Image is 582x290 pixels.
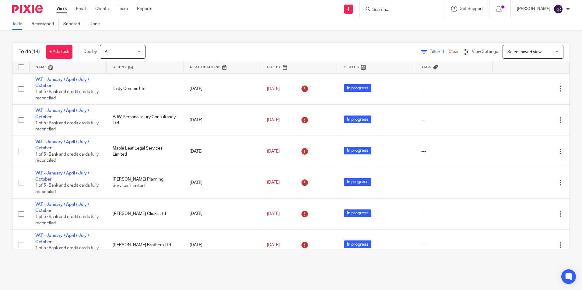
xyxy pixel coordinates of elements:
[107,105,184,136] td: AJW Personal Injury Consultancy Ltd
[35,184,99,194] span: 1 of 5 · Bank and credit cards fully reconciled
[184,198,261,230] td: [DATE]
[76,6,86,12] a: Email
[429,50,449,54] span: Filter
[421,148,486,154] div: ---
[344,209,371,217] span: In progress
[460,7,483,11] span: Get Support
[421,242,486,248] div: ---
[35,109,89,119] a: VAT - January / April / July / October
[107,230,184,261] td: [PERSON_NAME] Brothers Ltd
[89,18,104,30] a: Done
[344,240,371,248] span: In progress
[267,212,280,216] span: [DATE]
[421,117,486,123] div: ---
[105,50,109,54] span: All
[46,45,72,59] a: + Add task
[63,18,85,30] a: Snoozed
[107,167,184,198] td: [PERSON_NAME] Planning Services Limited
[344,178,371,186] span: In progress
[344,116,371,123] span: In progress
[12,18,27,30] a: To do
[507,50,542,54] span: Select saved view
[267,87,280,91] span: [DATE]
[421,65,432,69] span: Tags
[421,86,486,92] div: ---
[267,243,280,247] span: [DATE]
[12,5,43,13] img: Pixie
[184,73,261,105] td: [DATE]
[19,49,40,55] h1: To do
[107,136,184,167] td: Maple Leaf Legal Services Limited
[421,211,486,217] div: ---
[267,149,280,154] span: [DATE]
[184,167,261,198] td: [DATE]
[449,50,459,54] a: Clear
[107,73,184,105] td: Tasty Comms Ltd
[372,7,426,13] input: Search
[31,49,40,54] span: (14)
[35,152,99,163] span: 1 of 5 · Bank and credit cards fully reconciled
[517,6,550,12] p: [PERSON_NAME]
[553,4,563,14] img: svg%3E
[35,121,99,132] span: 1 of 5 · Bank and credit cards fully reconciled
[56,6,67,12] a: Work
[267,118,280,122] span: [DATE]
[35,233,89,244] a: VAT - January / April / July / October
[83,49,97,55] p: Due by
[472,50,498,54] span: View Settings
[439,50,444,54] span: (1)
[35,90,99,100] span: 1 of 5 · Bank and credit cards fully reconciled
[184,230,261,261] td: [DATE]
[344,84,371,92] span: In progress
[35,246,99,257] span: 1 of 5 · Bank and credit cards fully reconciled
[184,136,261,167] td: [DATE]
[107,198,184,230] td: [PERSON_NAME] Clicks Ltd
[32,18,59,30] a: Reassigned
[118,6,128,12] a: Team
[344,147,371,154] span: In progress
[267,181,280,185] span: [DATE]
[95,6,109,12] a: Clients
[184,105,261,136] td: [DATE]
[35,215,99,226] span: 1 of 5 · Bank and credit cards fully reconciled
[421,180,486,186] div: ---
[35,202,89,213] a: VAT - January / April / July / October
[35,140,89,150] a: VAT - January / April / July / October
[35,78,89,88] a: VAT - January / April / July / October
[137,6,152,12] a: Reports
[35,171,89,181] a: VAT - January / April / July / October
